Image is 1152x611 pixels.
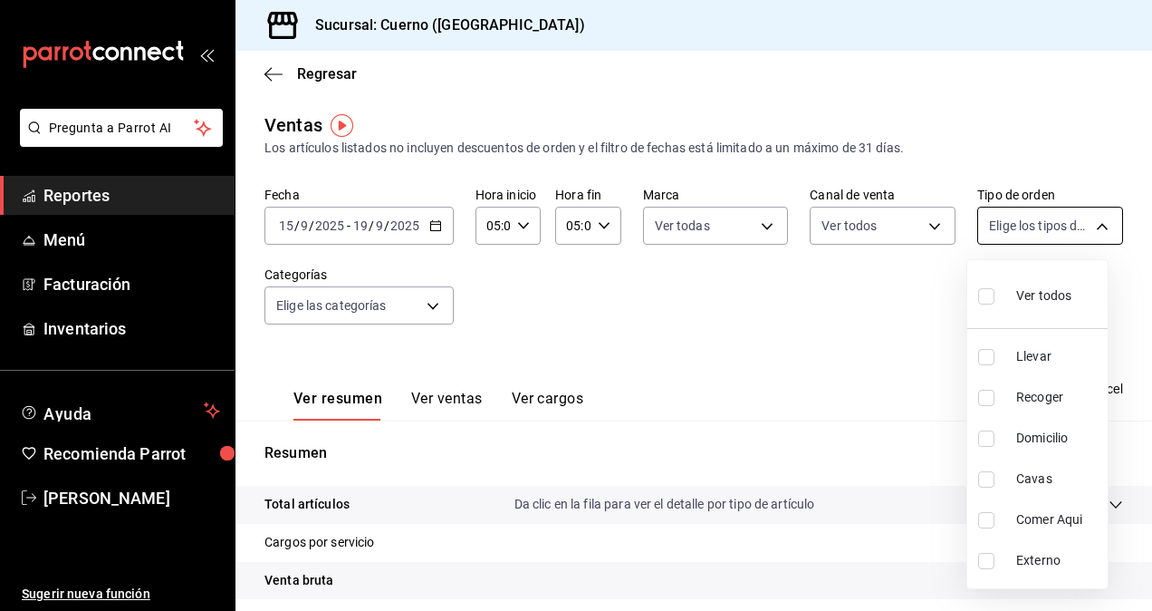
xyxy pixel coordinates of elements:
[1016,286,1071,305] span: Ver todos
[1016,551,1100,570] span: Externo
[1016,470,1100,489] span: Cavas
[1016,347,1100,366] span: Llevar
[1016,510,1100,529] span: Comer Aqui
[1016,429,1100,448] span: Domicilio
[331,114,353,137] img: Tooltip marker
[1016,388,1100,407] span: Recoger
